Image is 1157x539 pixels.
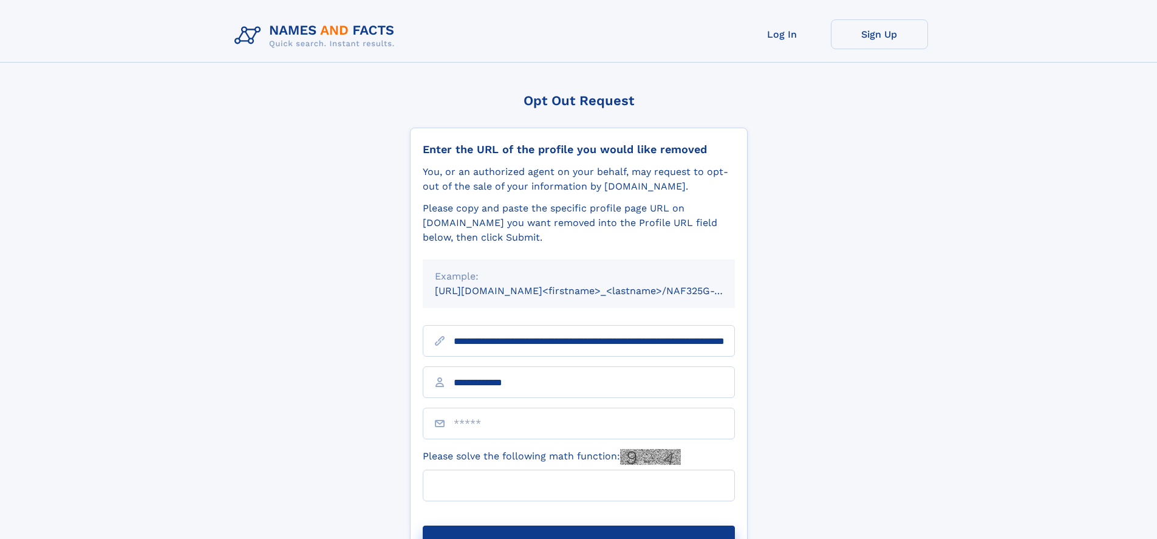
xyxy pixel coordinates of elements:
a: Log In [734,19,831,49]
div: Example: [435,269,723,284]
div: Enter the URL of the profile you would like removed [423,143,735,156]
img: Logo Names and Facts [230,19,404,52]
div: You, or an authorized agent on your behalf, may request to opt-out of the sale of your informatio... [423,165,735,194]
div: Opt Out Request [410,93,748,108]
div: Please copy and paste the specific profile page URL on [DOMAIN_NAME] you want removed into the Pr... [423,201,735,245]
small: [URL][DOMAIN_NAME]<firstname>_<lastname>/NAF325G-xxxxxxxx [435,285,758,297]
a: Sign Up [831,19,928,49]
label: Please solve the following math function: [423,449,681,465]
